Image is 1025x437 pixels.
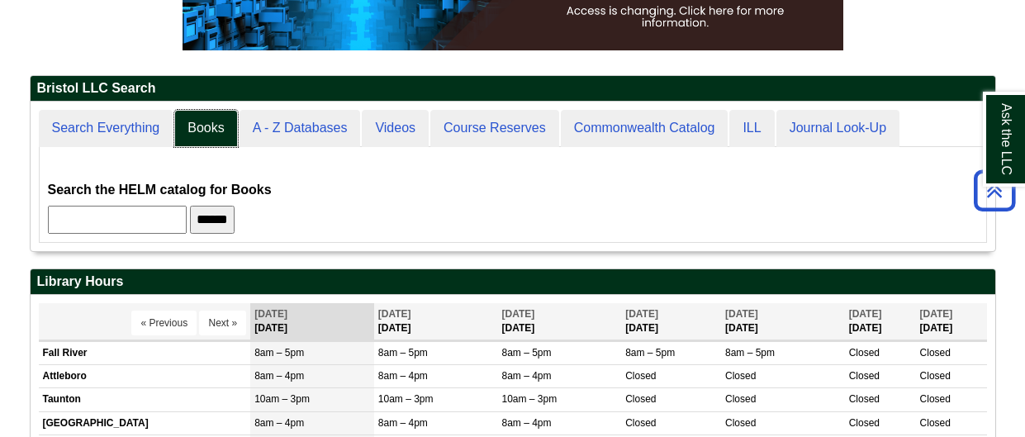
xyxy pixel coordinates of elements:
span: Closed [849,347,880,359]
span: 8am – 4pm [501,370,551,382]
span: 8am – 5pm [378,347,428,359]
span: 8am – 4pm [254,417,304,429]
span: [DATE] [625,308,658,320]
th: [DATE] [621,303,721,340]
th: [DATE] [374,303,498,340]
a: Videos [362,110,429,147]
span: 8am – 4pm [254,370,304,382]
span: 8am – 4pm [378,417,428,429]
span: 8am – 4pm [501,417,551,429]
a: A - Z Databases [240,110,361,147]
td: Fall River [39,342,251,365]
th: [DATE] [845,303,916,340]
td: Attleboro [39,365,251,388]
span: Closed [920,370,951,382]
th: [DATE] [916,303,987,340]
span: 8am – 5pm [501,347,551,359]
div: Books [48,155,978,234]
span: [DATE] [920,308,953,320]
span: Closed [625,370,656,382]
span: Closed [920,393,951,405]
span: 8am – 4pm [378,370,428,382]
a: Course Reserves [430,110,559,147]
a: Back to Top [968,179,1021,202]
span: 8am – 5pm [254,347,304,359]
span: 10am – 3pm [254,393,310,405]
span: Closed [920,347,951,359]
span: 8am – 5pm [725,347,775,359]
span: 10am – 3pm [501,393,557,405]
label: Search the HELM catalog for Books [48,178,272,202]
span: 10am – 3pm [378,393,434,405]
a: ILL [729,110,774,147]
a: Commonwealth Catalog [561,110,728,147]
span: Closed [725,417,756,429]
button: « Previous [131,311,197,335]
button: Next » [199,311,246,335]
span: [DATE] [378,308,411,320]
span: [DATE] [254,308,287,320]
span: Closed [849,393,880,405]
span: Closed [849,370,880,382]
td: [GEOGRAPHIC_DATA] [39,411,251,435]
span: Closed [725,393,756,405]
a: Journal Look-Up [776,110,899,147]
th: [DATE] [497,303,621,340]
span: Closed [625,393,656,405]
h2: Bristol LLC Search [31,76,995,102]
th: [DATE] [721,303,845,340]
span: Closed [849,417,880,429]
span: Closed [725,370,756,382]
span: [DATE] [725,308,758,320]
th: [DATE] [250,303,374,340]
span: 8am – 5pm [625,347,675,359]
h2: Library Hours [31,269,995,295]
span: [DATE] [501,308,534,320]
a: Search Everything [39,110,173,147]
span: Closed [920,417,951,429]
td: Taunton [39,388,251,411]
span: Closed [625,417,656,429]
a: Books [174,110,237,147]
span: [DATE] [849,308,882,320]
